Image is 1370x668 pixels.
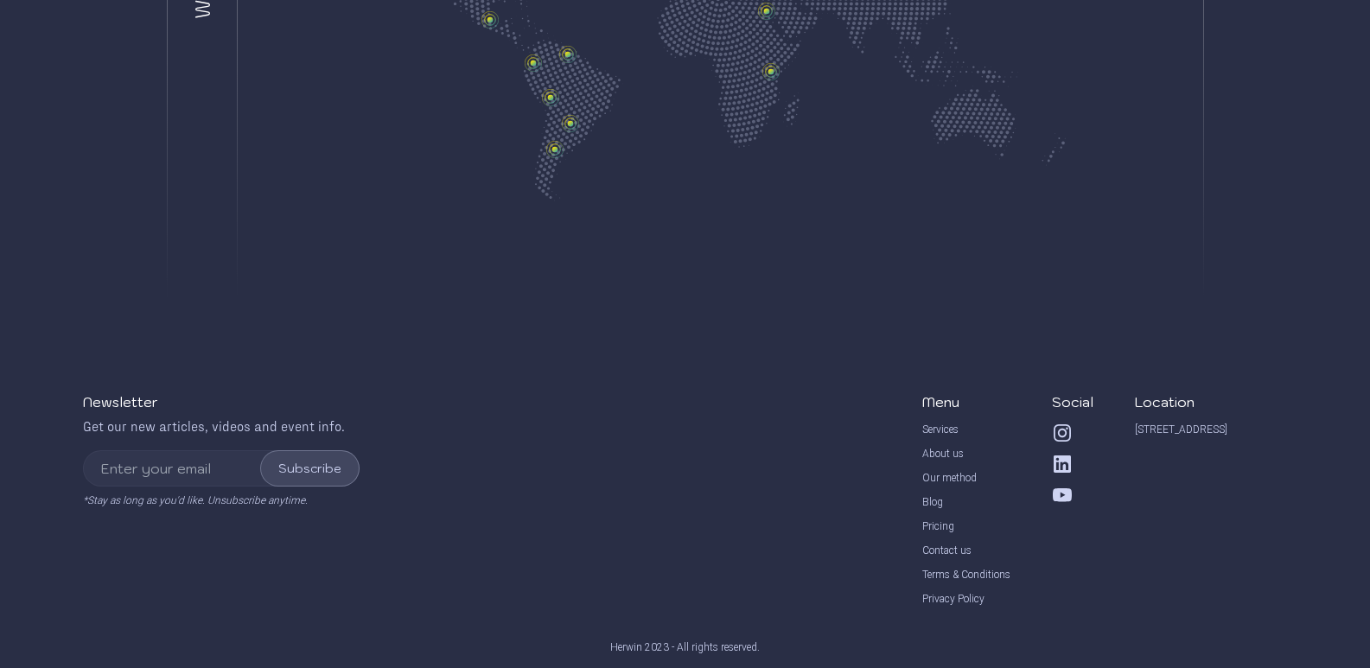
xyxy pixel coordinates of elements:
img: Peru [542,89,559,106]
input: Enter your email [83,450,360,487]
div: Social [1052,391,1093,412]
div: Services [922,423,959,436]
div: Blog [922,495,943,509]
img: Egypt [758,3,775,20]
div: About us [922,447,964,461]
div: *Stay as long as you'd like. Unsubscribe anytime. [83,493,360,507]
div: Terms & Conditions [922,568,1010,582]
div: Newsletter [83,391,158,412]
div: Privacy Policy [922,592,984,606]
div: Location [1135,391,1195,412]
img: Kenya [762,63,780,80]
div: Get our new articles, videos and event info. [83,416,360,436]
img: Mexico [481,11,499,29]
img: Argentina [546,141,564,158]
button: Subscribe [260,450,360,487]
div: [STREET_ADDRESS] [1135,423,1227,436]
div: Menu [922,391,959,412]
img: Ecuador [525,54,542,72]
img: Venezuela [559,46,577,63]
img: Uruguay [562,115,579,132]
div: Our method [922,471,977,485]
div: Pricing [922,519,954,533]
div: Contact us [922,544,972,557]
